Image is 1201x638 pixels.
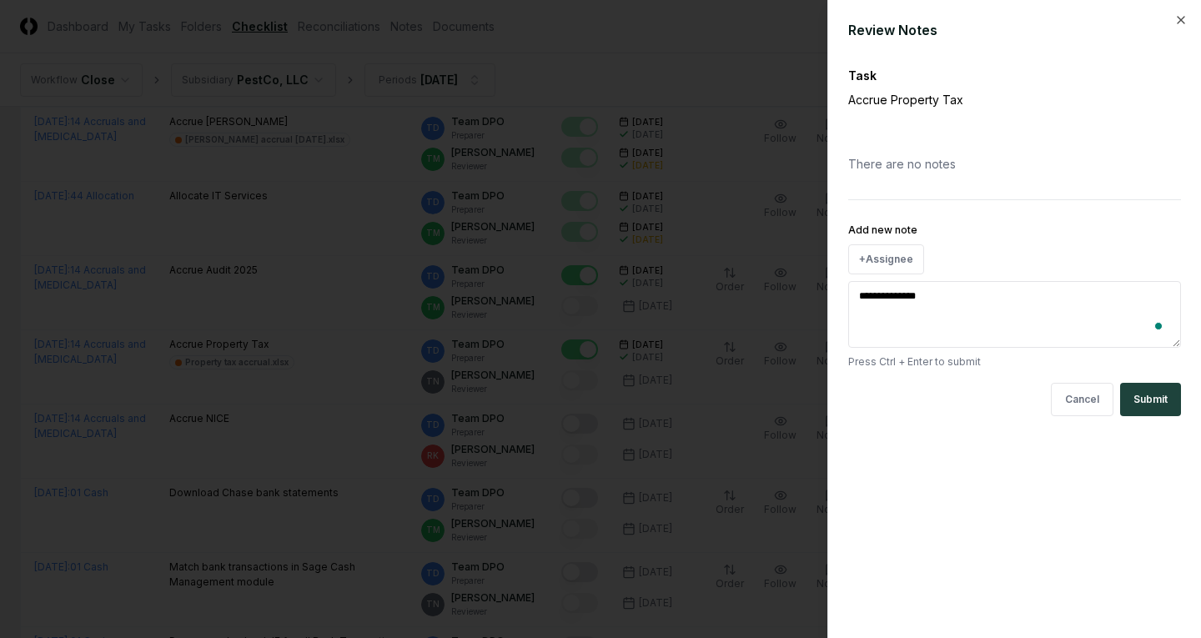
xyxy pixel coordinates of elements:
button: Cancel [1051,383,1113,416]
button: +Assignee [848,244,924,274]
p: Accrue Property Tax [848,91,1123,108]
button: Submit [1120,383,1181,416]
div: Task [848,67,1181,84]
div: There are no notes [848,142,1181,186]
label: Add new note [848,224,917,236]
textarea: To enrich screen reader interactions, please activate Accessibility in Grammarly extension settings [848,281,1181,348]
p: Press Ctrl + Enter to submit [848,354,1181,369]
div: Review Notes [848,20,1181,40]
